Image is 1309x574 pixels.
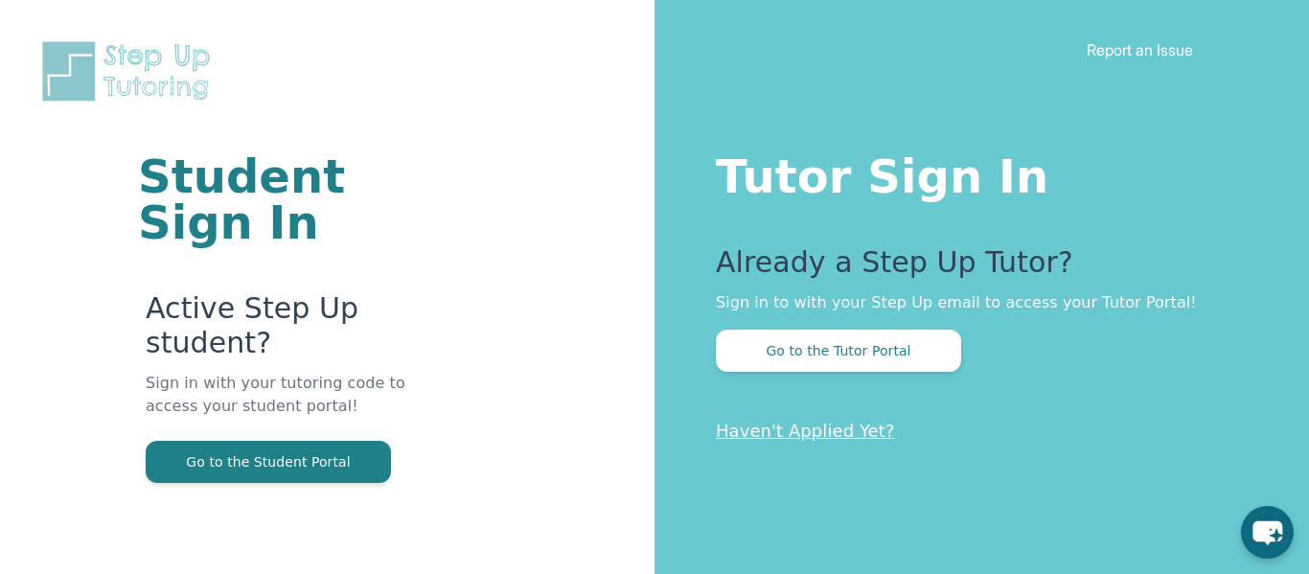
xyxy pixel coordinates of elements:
p: Sign in to with your Step Up email to access your Tutor Portal! [716,291,1232,314]
p: Active Step Up student? [146,291,425,372]
p: Already a Step Up Tutor? [716,245,1232,291]
h1: Tutor Sign In [716,146,1232,199]
button: chat-button [1241,506,1294,559]
a: Report an Issue [1087,40,1193,59]
img: Step Up Tutoring horizontal logo [38,38,222,104]
h1: Student Sign In [138,153,425,245]
button: Go to the Student Portal [146,441,391,483]
a: Go to the Tutor Portal [716,341,961,359]
p: Sign in with your tutoring code to access your student portal! [146,372,425,441]
button: Go to the Tutor Portal [716,330,961,372]
a: Go to the Student Portal [146,452,391,471]
a: Haven't Applied Yet? [716,421,895,441]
